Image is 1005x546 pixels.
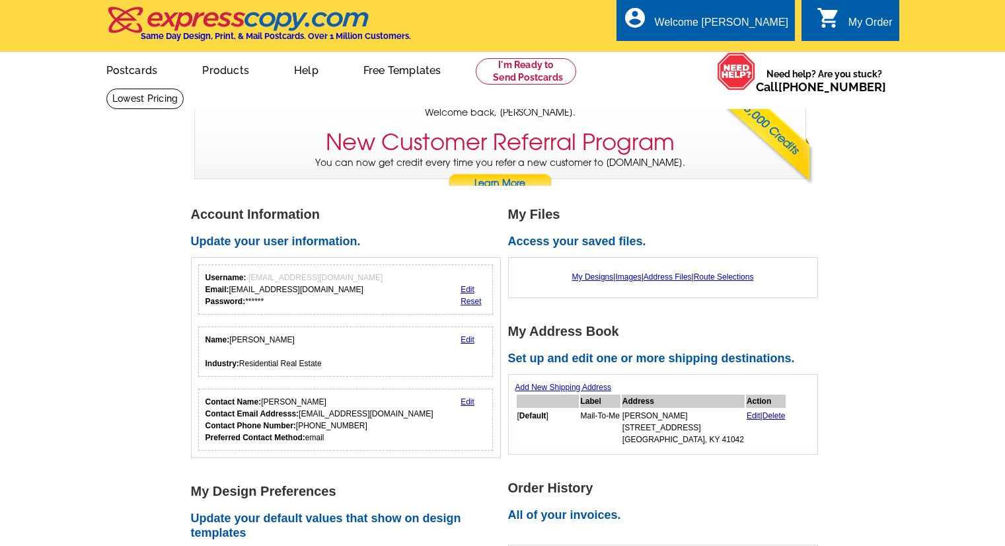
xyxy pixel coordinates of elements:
a: Same Day Design, Print, & Mail Postcards. Over 1 Million Customers. [106,16,411,41]
a: Edit [461,397,474,407]
a: Edit [461,335,474,344]
a: Images [615,272,641,282]
a: Free Templates [342,54,463,85]
td: | [746,409,786,446]
a: Help [273,54,340,85]
div: Your personal details. [198,327,494,377]
p: You can now get credit every time you refer a new customer to [DOMAIN_NAME]. [195,156,805,194]
h1: Order History [508,481,825,495]
div: Who should we contact regarding order issues? [198,389,494,451]
div: Welcome [PERSON_NAME] [655,17,788,35]
h2: All of your invoices. [508,508,825,523]
a: Edit [461,285,474,294]
h1: My Design Preferences [191,485,508,498]
strong: Email: [205,285,229,294]
div: | | | [515,264,811,290]
div: My Order [848,17,893,35]
a: [PHONE_NUMBER] [778,80,886,94]
h1: My Address Book [508,325,825,338]
i: shopping_cart [817,6,840,30]
h4: Same Day Design, Print, & Mail Postcards. Over 1 Million Customers. [141,31,411,41]
a: My Designs [572,272,614,282]
img: help [717,52,756,91]
strong: Contact Phone Number: [205,421,296,430]
th: Action [746,395,786,408]
a: Route Selections [694,272,754,282]
th: Address [622,395,745,408]
a: Edit [747,411,761,420]
a: Delete [763,411,786,420]
h1: My Files [508,208,825,221]
a: Learn More [448,174,552,194]
strong: Contact Email Addresss: [205,409,299,418]
span: Need help? Are you stuck? [756,67,893,94]
strong: Name: [205,335,230,344]
strong: Username: [205,273,246,282]
h2: Access your saved files. [508,235,825,249]
span: Welcome back, [PERSON_NAME]. [425,106,576,120]
div: [PERSON_NAME] Residential Real Estate [205,334,322,370]
span: [EMAIL_ADDRESS][DOMAIN_NAME] [248,273,383,282]
h2: Update your default values that show on design templates [191,512,508,540]
h2: Set up and edit one or more shipping destinations. [508,352,825,366]
div: [EMAIL_ADDRESS][DOMAIN_NAME] ****** [205,272,383,307]
a: Postcards [85,54,179,85]
strong: Industry: [205,359,239,368]
span: Call [756,80,886,94]
a: Add New Shipping Address [515,383,611,392]
strong: Contact Name: [205,397,262,407]
a: shopping_cart My Order [817,15,893,31]
div: Your login information. [198,264,494,315]
i: account_circle [623,6,647,30]
td: Mail-To-Me [580,409,620,446]
a: Address Files [644,272,692,282]
th: Label [580,395,620,408]
h1: Account Information [191,208,508,221]
td: [PERSON_NAME] [STREET_ADDRESS] [GEOGRAPHIC_DATA], KY 41042 [622,409,745,446]
td: [ ] [517,409,579,446]
h2: Update your user information. [191,235,508,249]
a: Reset [461,297,481,306]
strong: Password: [205,297,246,306]
strong: Preferred Contact Method: [205,433,305,442]
a: Products [181,54,270,85]
h3: New Customer Referral Program [326,129,675,156]
b: Default [519,411,546,420]
div: [PERSON_NAME] [EMAIL_ADDRESS][DOMAIN_NAME] [PHONE_NUMBER] email [205,396,433,444]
